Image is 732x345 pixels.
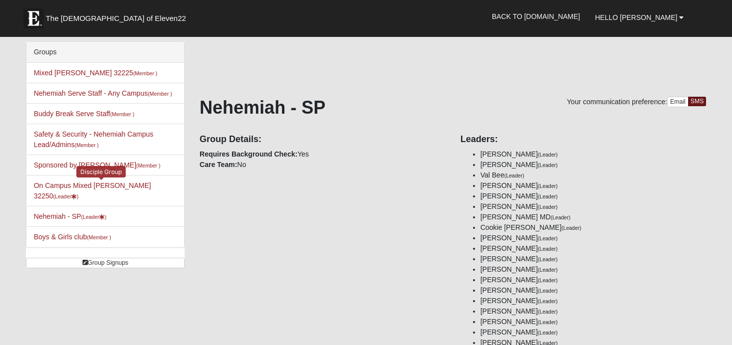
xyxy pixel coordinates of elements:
[34,161,161,169] a: Sponsored by [PERSON_NAME](Member )
[538,183,558,189] small: (Leader)
[200,97,706,118] h1: Nehemiah - SP
[567,98,667,106] span: Your communication preference:
[200,134,446,145] h4: Group Details:
[538,162,558,168] small: (Leader)
[9,334,71,341] a: Page Load Time: 3.68s
[538,277,558,283] small: (Leader)
[538,288,558,294] small: (Leader)
[461,134,707,145] h4: Leaders:
[481,306,707,317] li: [PERSON_NAME]
[26,258,185,268] a: Group Signups
[34,233,111,241] a: Boys & Girls club(Member )
[216,333,274,342] span: HTML Size: 313 KB
[481,296,707,306] li: [PERSON_NAME]
[538,267,558,273] small: (Leader)
[53,193,79,199] small: (Leader )
[481,212,707,222] li: [PERSON_NAME] MD
[26,42,184,63] div: Groups
[481,180,707,191] li: [PERSON_NAME]
[538,309,558,315] small: (Leader)
[74,142,98,148] small: (Member )
[192,127,453,170] div: Yes No
[538,246,558,252] small: (Leader)
[561,225,581,231] small: (Leader)
[34,212,107,220] a: Nehemiah - SP(Leader)
[481,149,707,160] li: [PERSON_NAME]
[76,166,126,177] div: Disciple Group
[667,97,689,107] a: Email
[481,275,707,285] li: [PERSON_NAME]
[595,13,677,21] span: Hello [PERSON_NAME]
[708,328,726,342] a: Page Properties (Alt+P)
[136,163,160,169] small: (Member )
[481,264,707,275] li: [PERSON_NAME]
[551,214,571,220] small: (Leader)
[18,3,218,28] a: The [DEMOGRAPHIC_DATA] of Eleven22
[538,256,558,262] small: (Leader)
[81,333,208,342] span: ViewState Size: 304 KB (28 KB Compressed)
[281,332,287,342] a: Web cache enabled
[133,70,157,76] small: (Member )
[538,235,558,241] small: (Leader)
[34,110,134,118] a: Buddy Break Serve Staff(Member )
[481,191,707,201] li: [PERSON_NAME]
[481,233,707,243] li: [PERSON_NAME]
[23,8,43,28] img: Eleven22 logo
[481,222,707,233] li: Cookie [PERSON_NAME]
[200,150,297,158] strong: Requires Background Check:
[481,170,707,180] li: Val Bee
[34,181,151,200] a: On Campus Mixed [PERSON_NAME] 32250(Leader)
[481,160,707,170] li: [PERSON_NAME]
[538,319,558,325] small: (Leader)
[481,243,707,254] li: [PERSON_NAME]
[538,204,558,210] small: (Leader)
[538,193,558,199] small: (Leader)
[110,111,134,117] small: (Member )
[87,234,111,240] small: (Member )
[538,152,558,158] small: (Leader)
[481,254,707,264] li: [PERSON_NAME]
[690,328,708,342] a: Block Configuration (Alt-B)
[481,285,707,296] li: [PERSON_NAME]
[200,161,237,169] strong: Care Team:
[688,97,707,106] a: SMS
[481,201,707,212] li: [PERSON_NAME]
[46,13,186,23] span: The [DEMOGRAPHIC_DATA] of Eleven22
[34,69,158,77] a: Mixed [PERSON_NAME] 32225(Member )
[485,4,588,29] a: Back to [DOMAIN_NAME]
[481,317,707,327] li: [PERSON_NAME]
[34,130,154,149] a: Safety & Security - Nehemiah Campus Lead/Admins(Member )
[587,5,691,30] a: Hello [PERSON_NAME]
[34,89,172,97] a: Nehemiah Serve Staff - Any Campus(Member )
[504,172,524,178] small: (Leader)
[81,214,107,220] small: (Leader )
[538,298,558,304] small: (Leader)
[148,91,172,97] small: (Member )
